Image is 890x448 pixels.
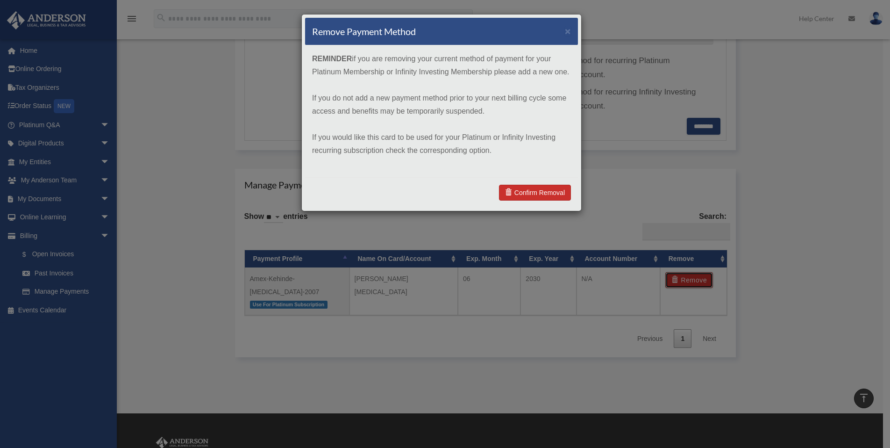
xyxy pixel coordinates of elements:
h4: Remove Payment Method [312,25,416,38]
div: if you are removing your current method of payment for your Platinum Membership or Infinity Inves... [305,45,578,177]
p: If you would like this card to be used for your Platinum or Infinity Investing recurring subscrip... [312,131,571,157]
a: Confirm Removal [499,185,571,201]
strong: REMINDER [312,55,352,63]
button: × [565,26,571,36]
p: If you do not add a new payment method prior to your next billing cycle some access and benefits ... [312,92,571,118]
